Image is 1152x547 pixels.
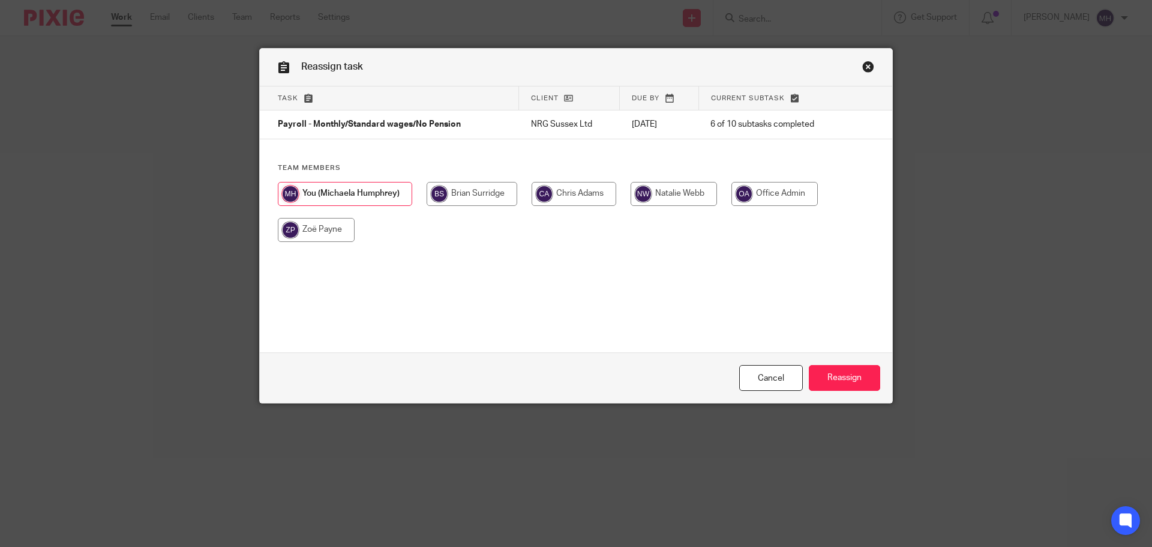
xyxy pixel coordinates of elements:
[278,163,874,173] h4: Team members
[698,110,850,139] td: 6 of 10 subtasks completed
[739,365,803,391] a: Close this dialog window
[809,365,880,391] input: Reassign
[531,118,608,130] p: NRG Sussex Ltd
[278,95,298,101] span: Task
[862,61,874,77] a: Close this dialog window
[278,121,461,129] span: Payroll - Monthly/Standard wages/No Pension
[632,118,686,130] p: [DATE]
[531,95,559,101] span: Client
[711,95,785,101] span: Current subtask
[632,95,659,101] span: Due by
[301,62,363,71] span: Reassign task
